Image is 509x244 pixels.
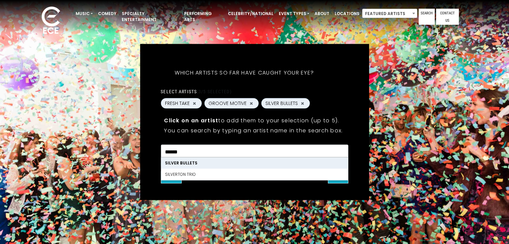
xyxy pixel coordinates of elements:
[161,61,328,85] h5: Which artists so far have caught your eye?
[73,8,95,19] a: Music
[208,100,247,107] span: GROOVE MOTIVE
[362,9,417,18] span: Featured Artists
[192,100,197,106] button: Remove FRESH TAKE
[181,8,225,25] a: Performing Arts
[165,100,190,107] span: FRESH TAKE
[161,89,231,95] label: Select artists
[197,89,232,94] span: (3/5 selected)
[419,9,435,25] a: Search
[95,8,119,19] a: Comedy
[164,117,218,124] strong: Click on an artist
[164,126,345,135] p: You can search by typing an artist name in the search box.
[436,9,459,25] a: Contact Us
[312,8,332,19] a: About
[249,100,254,106] button: Remove GROOVE MOTIVE
[332,8,362,19] a: Locations
[119,8,181,25] a: Specialty Entertainment
[276,8,312,19] a: Event Types
[34,5,68,37] img: ece_new_logo_whitev2-1.png
[265,100,298,107] span: SILVER BULLETS
[161,157,348,168] li: SILVER BULLETS
[225,8,276,19] a: Celebrity/National
[164,116,345,125] p: to add them to your selection (up to 5).
[165,149,344,155] textarea: Search
[300,100,305,106] button: Remove SILVER BULLETS
[161,168,348,180] li: Silverton Trio
[362,9,417,18] span: Featured Artists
